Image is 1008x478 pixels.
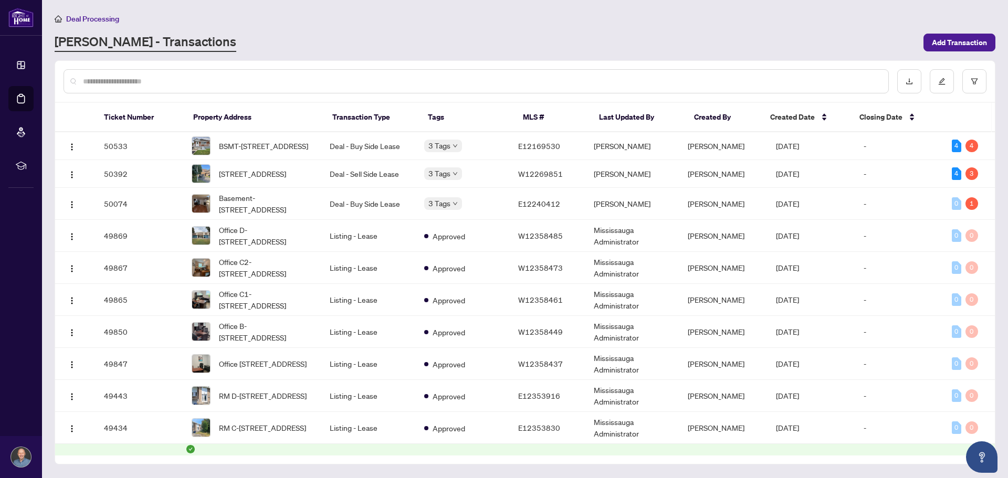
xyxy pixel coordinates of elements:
td: 49850 [96,316,184,348]
span: W12358485 [518,231,563,240]
span: Deal Processing [66,14,119,24]
a: [PERSON_NAME] - Transactions [55,33,236,52]
span: W12358473 [518,263,563,272]
button: Logo [64,291,80,308]
span: [PERSON_NAME] [688,199,744,208]
img: thumbnail-img [192,227,210,245]
span: W12269851 [518,169,563,178]
button: Logo [64,137,80,154]
img: thumbnail-img [192,195,210,213]
td: 49443 [96,380,184,412]
span: Approved [433,358,465,370]
span: E12353916 [518,391,560,400]
td: Listing - Lease [321,252,415,284]
td: [PERSON_NAME] [585,132,679,160]
span: down [453,201,458,206]
button: Logo [64,323,80,340]
span: Office D-[STREET_ADDRESS] [219,224,313,247]
span: [DATE] [776,359,799,368]
div: 0 [952,389,961,402]
td: [PERSON_NAME] [585,160,679,188]
span: [PERSON_NAME] [688,169,744,178]
span: [DATE] [776,327,799,336]
td: - [855,412,943,444]
div: 0 [965,261,978,274]
button: filter [962,69,986,93]
td: - [855,132,943,160]
div: 4 [952,167,961,180]
button: Logo [64,259,80,276]
span: Closing Date [859,111,902,123]
td: 50533 [96,132,184,160]
div: 1 [965,197,978,210]
img: Profile Icon [11,447,31,467]
span: [PERSON_NAME] [688,423,744,432]
th: MLS # [514,103,591,132]
span: [PERSON_NAME] [688,295,744,304]
div: 0 [965,421,978,434]
span: E12240412 [518,199,560,208]
td: 49434 [96,412,184,444]
div: 0 [965,229,978,242]
button: edit [930,69,954,93]
span: 3 Tags [428,167,450,179]
span: edit [938,78,946,85]
img: Logo [68,328,76,337]
button: download [897,69,921,93]
img: thumbnail-img [192,355,210,373]
span: [DATE] [776,295,799,304]
button: Logo [64,355,80,372]
span: RM D-[STREET_ADDRESS] [219,390,307,401]
td: - [855,316,943,348]
td: 50074 [96,188,184,220]
img: Logo [68,296,76,305]
span: Approved [433,294,465,306]
img: thumbnail-img [192,259,210,277]
button: Logo [64,227,80,244]
button: Open asap [966,441,997,473]
img: Logo [68,200,76,209]
span: Add Transaction [932,34,987,51]
div: 0 [952,325,961,338]
div: 0 [952,357,961,370]
button: Logo [64,165,80,182]
span: Office B-[STREET_ADDRESS] [219,320,313,343]
td: Mississauga Administrator [585,284,679,316]
button: Logo [64,387,80,404]
span: download [906,78,913,85]
span: [PERSON_NAME] [688,263,744,272]
span: [PERSON_NAME] [688,231,744,240]
th: Tags [419,103,514,132]
td: Mississauga Administrator [585,220,679,252]
td: Listing - Lease [321,316,415,348]
img: Logo [68,171,76,179]
td: 49847 [96,348,184,380]
td: 50392 [96,160,184,188]
span: Created Date [770,111,815,123]
td: 49867 [96,252,184,284]
td: Listing - Lease [321,380,415,412]
span: W12358461 [518,295,563,304]
th: Created By [686,103,762,132]
div: 0 [952,229,961,242]
td: Listing - Lease [321,348,415,380]
span: [DATE] [776,263,799,272]
button: Logo [64,419,80,436]
img: Logo [68,264,76,273]
img: thumbnail-img [192,323,210,341]
img: thumbnail-img [192,387,210,405]
td: Mississauga Administrator [585,252,679,284]
span: BSMT-[STREET_ADDRESS] [219,140,308,152]
div: 0 [952,293,961,306]
th: Closing Date [851,103,940,132]
td: - [855,380,943,412]
th: Created Date [762,103,850,132]
span: Basement-[STREET_ADDRESS] [219,192,313,215]
img: Logo [68,232,76,241]
span: filter [971,78,978,85]
img: Logo [68,424,76,433]
th: Ticket Number [96,103,184,132]
button: Add Transaction [923,34,995,51]
span: down [453,143,458,148]
td: Listing - Lease [321,284,415,316]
